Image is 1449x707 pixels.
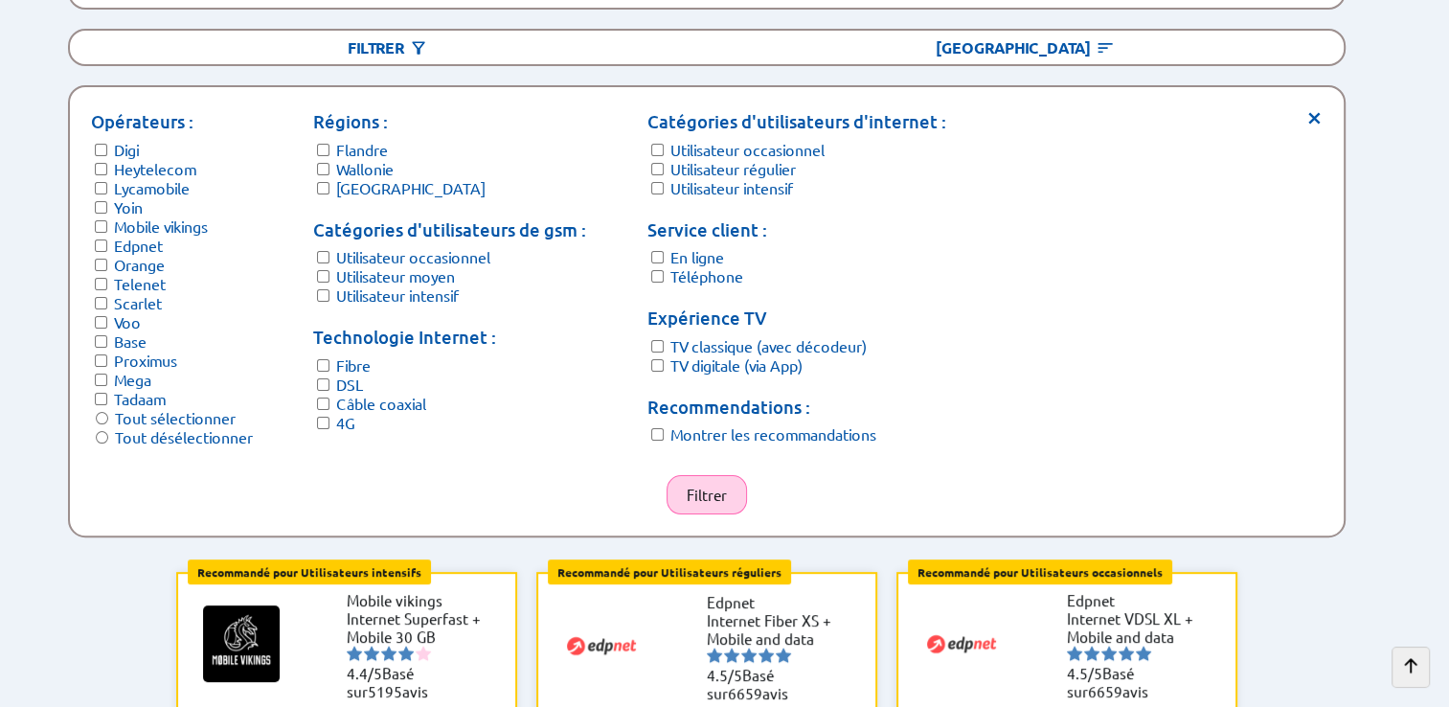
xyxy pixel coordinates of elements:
[416,646,431,661] img: starnr5
[670,140,825,159] label: Utilisateur occasionnel
[647,217,946,243] p: Service client :
[776,648,791,663] img: starnr5
[336,140,388,159] label: Flandre
[1067,664,1211,700] li: Basé sur avis
[313,324,586,351] p: Technologie Internet :
[741,648,757,663] img: starnr3
[1067,591,1211,609] li: Edpnet
[381,646,396,661] img: starnr3
[203,605,280,682] img: Logo of Mobile vikings
[1067,664,1102,682] span: 4.5/5
[336,413,355,432] label: 4G
[667,475,747,514] button: Filtrer
[347,591,490,609] li: Mobile vikings
[114,236,163,255] label: Edpnet
[670,178,793,197] label: Utilisateur intensif
[724,648,739,663] img: starnr2
[336,178,486,197] label: [GEOGRAPHIC_DATA]
[114,140,139,159] label: Digi
[347,646,362,661] img: starnr1
[91,108,253,135] p: Opérateurs :
[115,408,236,427] label: Tout sélectionner
[114,217,208,236] label: Mobile vikings
[114,274,166,293] label: Telenet
[114,159,196,178] label: Heytelecom
[670,424,876,444] label: Montrer les recommandations
[114,331,147,351] label: Base
[336,375,363,394] label: DSL
[70,31,707,64] div: Filtrer
[1084,646,1099,661] img: starnr2
[758,648,774,663] img: starnr4
[336,394,426,413] label: Câble coaxial
[197,564,421,580] b: Recommandé pour Utilisateurs intensifs
[707,593,850,611] li: Edpnet
[398,646,414,661] img: starnr4
[114,351,177,370] label: Proximus
[114,312,141,331] label: Voo
[336,355,371,375] label: Fibre
[336,285,459,305] label: Utilisateur intensif
[707,31,1344,64] div: [GEOGRAPHIC_DATA]
[1096,38,1115,57] img: Button open the sorting menu
[647,108,946,135] p: Catégories d'utilisateurs d'internet :
[670,336,867,355] label: TV classique (avec décodeur)
[707,666,850,702] li: Basé sur avis
[347,664,490,700] li: Basé sur avis
[563,607,640,684] img: Logo of Edpnet
[670,266,743,285] label: Téléphone
[557,564,781,580] b: Recommandé pour Utilisateurs réguliers
[114,178,190,197] label: Lycamobile
[336,247,490,266] label: Utilisateur occasionnel
[1306,108,1323,123] span: ×
[1088,682,1122,700] span: 6659
[336,266,455,285] label: Utilisateur moyen
[707,648,722,663] img: starnr1
[670,247,724,266] label: En ligne
[313,217,586,243] p: Catégories d'utilisateurs de gsm :
[347,664,382,682] span: 4.4/5
[707,611,850,648] li: Internet Fiber XS + Mobile and data
[670,159,796,178] label: Utilisateur régulier
[115,427,253,446] label: Tout désélectionner
[347,609,490,646] li: Internet Superfast + Mobile 30 GB
[1067,646,1082,661] img: starnr1
[409,38,428,57] img: Button open the filtering menu
[728,684,762,702] span: 6659
[917,564,1163,580] b: Recommandé pour Utilisateurs occasionnels
[114,293,162,312] label: Scarlet
[1119,646,1134,661] img: starnr4
[114,389,166,408] label: Tadaam
[1067,609,1211,646] li: Internet VDSL XL + Mobile and data
[336,159,394,178] label: Wallonie
[647,305,946,331] p: Expérience TV
[114,370,151,389] label: Mega
[707,666,742,684] span: 4.5/5
[670,355,803,375] label: TV digitale (via App)
[647,394,946,421] p: Recommendations :
[923,605,1000,682] img: Logo of Edpnet
[313,108,586,135] p: Régions :
[114,197,143,217] label: Yoin
[364,646,379,661] img: starnr2
[368,682,402,700] span: 5195
[1101,646,1117,661] img: starnr3
[1136,646,1151,661] img: starnr5
[114,255,165,274] label: Orange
